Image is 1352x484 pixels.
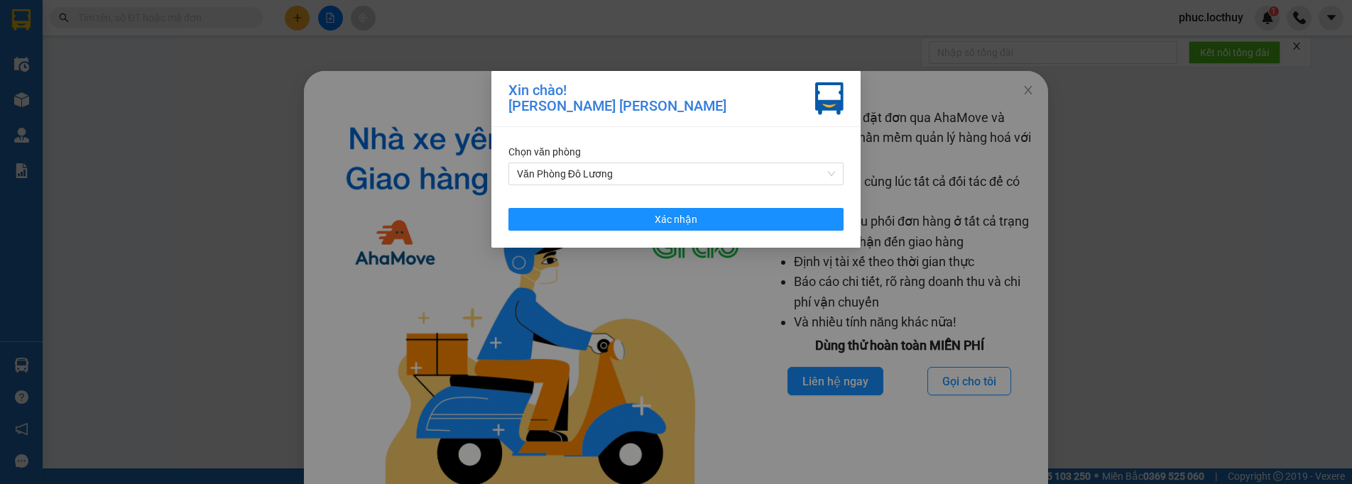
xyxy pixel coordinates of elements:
[508,208,844,231] button: Xác nhận
[655,211,697,227] span: Xác nhận
[508,144,844,160] div: Chọn văn phòng
[508,82,726,115] div: Xin chào! [PERSON_NAME] [PERSON_NAME]
[815,82,844,115] img: vxr-icon
[517,163,835,185] span: Văn Phòng Đô Lương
